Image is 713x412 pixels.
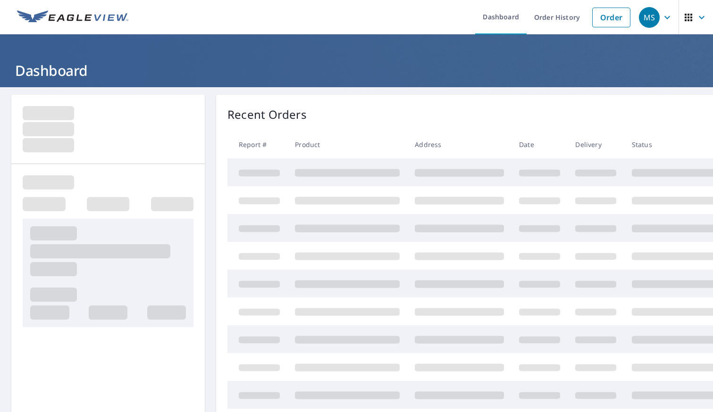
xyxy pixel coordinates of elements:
[227,131,287,158] th: Report #
[11,61,702,80] h1: Dashboard
[17,10,128,25] img: EV Logo
[287,131,407,158] th: Product
[592,8,630,27] a: Order
[407,131,512,158] th: Address
[639,7,660,28] div: MS
[512,131,568,158] th: Date
[227,106,307,123] p: Recent Orders
[568,131,624,158] th: Delivery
